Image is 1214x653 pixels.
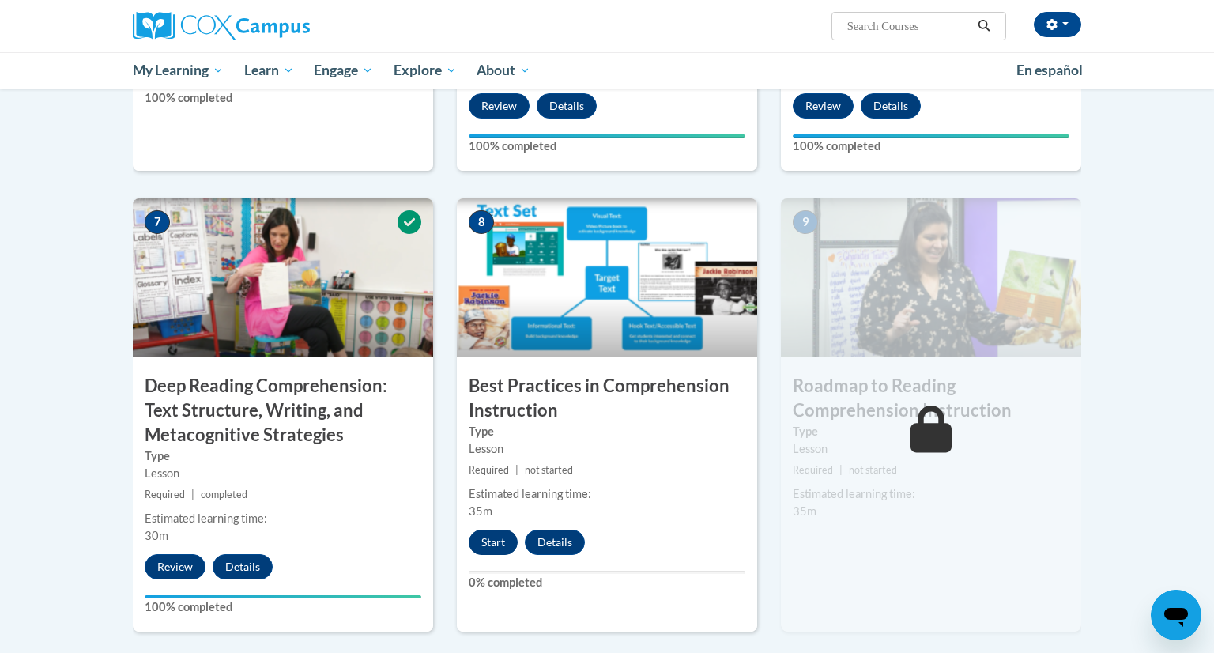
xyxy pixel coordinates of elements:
a: Learn [234,52,304,89]
div: Your progress [145,595,421,598]
label: Type [145,447,421,465]
span: 9 [793,210,818,234]
a: My Learning [123,52,234,89]
input: Search Courses [846,17,972,36]
label: Type [793,423,1069,440]
div: Lesson [469,440,745,458]
label: 100% completed [145,89,421,107]
label: 100% completed [793,138,1069,155]
div: Your progress [793,134,1069,138]
label: Type [469,423,745,440]
span: | [839,464,843,476]
h3: Roadmap to Reading Comprehension Instruction [781,374,1081,423]
div: Lesson [793,440,1069,458]
a: Cox Campus [133,12,433,40]
div: Estimated learning time: [793,485,1069,503]
span: My Learning [133,61,224,80]
span: Required [793,464,833,476]
span: 30m [145,529,168,542]
button: Details [213,554,273,579]
span: Learn [244,61,294,80]
span: 8 [469,210,494,234]
span: completed [201,489,247,500]
a: About [467,52,541,89]
h3: Deep Reading Comprehension: Text Structure, Writing, and Metacognitive Strategies [133,374,433,447]
span: 35m [793,504,816,518]
span: Required [145,489,185,500]
span: not started [849,464,897,476]
span: Explore [394,61,457,80]
button: Start [469,530,518,555]
div: Estimated learning time: [469,485,745,503]
div: Your progress [469,134,745,138]
span: not started [525,464,573,476]
label: 100% completed [469,138,745,155]
button: Details [861,93,921,119]
div: Lesson [145,465,421,482]
span: 35m [469,504,492,518]
div: Estimated learning time: [145,510,421,527]
a: En español [1006,54,1093,87]
a: Engage [303,52,383,89]
button: Review [793,93,854,119]
label: 100% completed [145,598,421,616]
iframe: Button to launch messaging window [1151,590,1201,640]
span: Required [469,464,509,476]
div: Main menu [109,52,1105,89]
span: En español [1016,62,1083,78]
span: Engage [314,61,373,80]
span: About [477,61,530,80]
button: Account Settings [1034,12,1081,37]
span: | [191,489,194,500]
span: 7 [145,210,170,234]
button: Details [525,530,585,555]
img: Course Image [133,198,433,357]
button: Search [972,17,996,36]
label: 0% completed [469,574,745,591]
button: Review [469,93,530,119]
span: | [515,464,518,476]
button: Details [537,93,597,119]
h3: Best Practices in Comprehension Instruction [457,374,757,423]
button: Review [145,554,205,579]
img: Course Image [457,198,757,357]
a: Explore [383,52,467,89]
img: Cox Campus [133,12,310,40]
img: Course Image [781,198,1081,357]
